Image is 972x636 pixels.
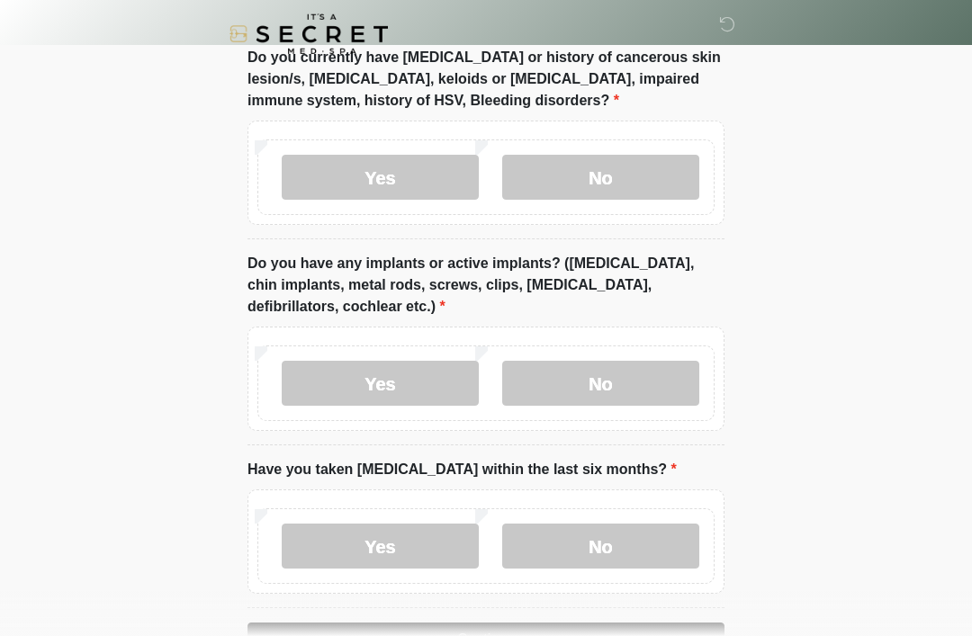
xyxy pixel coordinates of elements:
[282,155,479,200] label: Yes
[247,253,724,318] label: Do you have any implants or active implants? ([MEDICAL_DATA], chin implants, metal rods, screws, ...
[282,361,479,406] label: Yes
[282,524,479,569] label: Yes
[502,361,699,406] label: No
[502,524,699,569] label: No
[502,155,699,200] label: No
[247,459,677,480] label: Have you taken [MEDICAL_DATA] within the last six months?
[229,13,388,54] img: It's A Secret Med Spa Logo
[247,47,724,112] label: Do you currently have [MEDICAL_DATA] or history of cancerous skin lesion/s, [MEDICAL_DATA], keloi...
